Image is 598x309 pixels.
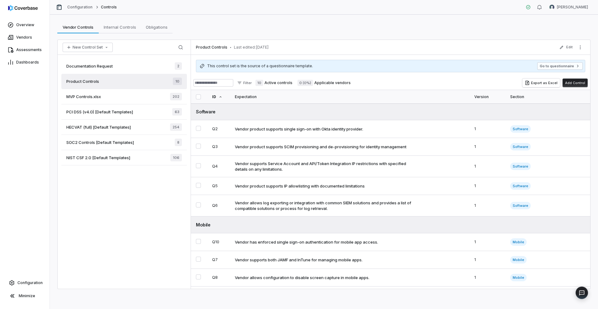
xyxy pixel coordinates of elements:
[143,23,170,31] span: Obligations
[235,90,467,103] div: Expectation
[471,138,506,156] td: 1
[510,202,531,209] span: Software
[208,269,231,287] td: Q8
[510,238,527,246] span: Mobile
[173,78,182,85] span: 10
[235,161,417,172] div: Vendor supports Service Account and API/Token Integration IP restrictions with specified details ...
[66,78,99,84] span: Product Controls
[2,277,47,288] a: Configuration
[170,93,182,100] span: 202
[474,90,503,103] div: Version
[61,150,187,165] a: NIST CSF 2.0 [Default Templates]106
[510,274,527,281] span: Mobile
[208,177,231,195] td: Q5
[196,45,227,50] span: Product Controls
[510,125,531,133] span: Software
[471,195,506,216] td: 1
[208,195,231,216] td: Q6
[510,182,531,190] span: Software
[235,144,406,150] div: Vendor product supports SCIM provisioning and de-provisioning for identity management
[196,126,201,131] button: Select Q2 control
[208,138,231,156] td: Q3
[471,120,506,138] td: 1
[196,108,585,115] div: Software
[61,89,187,104] a: MVP Controls.xlsx202
[196,183,201,188] button: Select Q5 control
[562,78,588,87] button: Add Control
[510,163,531,170] span: Software
[522,78,560,87] button: Export as Excel
[235,126,363,132] div: Vendor product supports single sign-on with Okta identity provider.
[1,19,48,31] a: Overview
[61,59,187,74] a: Documentation Request2
[60,23,96,31] span: Vendor Controls
[175,62,182,70] span: 2
[212,90,227,103] div: ID
[243,81,252,85] span: Filter
[235,200,417,211] div: Vendor allows log exporting or integration with common SIEM solutions and provides a list of comp...
[471,287,506,304] td: 1
[66,155,130,160] span: NIST CSF 2.0 [Default Templates]
[549,5,554,10] img: Samuel Folarin avatar
[471,233,506,251] td: 1
[61,120,187,135] a: HECVAT (full) [Default Templates]254
[61,104,187,120] a: PCI DSS (v4.0) [Default Templates]63
[66,63,113,69] span: Documentation Request
[208,156,231,177] td: Q4
[235,239,378,245] div: Vendor has enforced single sign-on authentication for mobile app access.
[196,144,201,149] button: Select Q3 control
[19,293,35,298] span: Minimize
[208,251,231,269] td: Q7
[17,280,43,285] span: Configuration
[235,79,254,87] button: Filter
[235,257,363,263] div: Vendor supports both JAMF and InTune for managing mobile apps.
[208,287,231,304] td: Q9
[196,257,201,262] button: Select Q7 control
[235,183,365,189] div: Vendor product supports IP allowlisting with documented limitations
[234,45,269,50] span: Last edited: [DATE]
[196,202,201,207] button: Select Q6 control
[546,2,592,12] button: Samuel Folarin avatar[PERSON_NAME]
[16,47,42,52] span: Assessments
[67,5,93,10] a: Configuration
[8,5,38,11] img: logo-D7KZi-bG.svg
[510,256,527,264] span: Mobile
[16,22,34,27] span: Overview
[196,163,201,168] button: Select Q4 control
[196,239,201,244] button: Select Q10 control
[471,269,506,287] td: 1
[510,143,531,150] span: Software
[230,45,231,50] span: •
[61,135,187,150] a: SOC2 Controls [Default Templates]8
[1,32,48,43] a: Vendors
[16,60,39,65] span: Dashboards
[1,57,48,68] a: Dashboards
[2,290,47,302] button: Minimize
[175,139,182,146] span: 8
[208,120,231,138] td: Q2
[471,177,506,195] td: 1
[297,80,313,86] span: 0 (0%)
[196,221,585,228] div: Mobile
[207,64,313,69] span: This control set is the source of a questionnaire template.
[63,43,113,52] button: New Control Set
[537,62,583,70] button: Go to questionnaire
[575,43,585,52] button: More actions
[66,140,134,145] span: SOC2 Controls [Default Templates]
[255,80,263,86] span: 10
[1,44,48,55] a: Assessments
[101,5,117,10] span: Controls
[235,275,369,280] div: Vendor allows configuration to disable screen capture in mobile apps.
[510,90,585,103] div: Section
[66,94,101,99] span: MVP Controls.xlsx
[208,233,231,251] td: Q10
[66,109,133,115] span: PCI DSS (v4.0) [Default Templates]
[66,124,131,130] span: HECVAT (full) [Default Templates]
[61,74,187,89] a: Product Controls10
[558,42,575,53] button: Edit
[255,80,292,86] label: Active controls
[471,156,506,177] td: 1
[172,108,182,116] span: 63
[297,80,351,86] label: Applicable vendors
[170,154,182,161] span: 106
